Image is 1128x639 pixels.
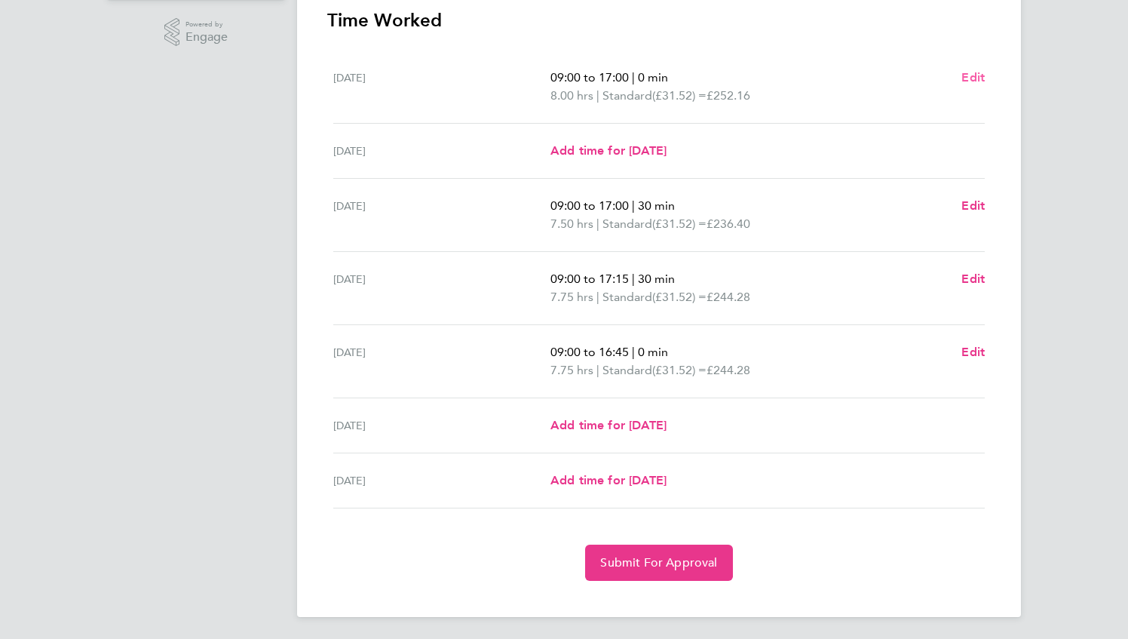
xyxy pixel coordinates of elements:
a: Add time for [DATE] [550,142,667,160]
span: | [632,70,635,84]
span: 7.50 hrs [550,217,593,231]
div: [DATE] [333,343,550,379]
span: Standard [602,288,652,306]
span: Standard [602,215,652,233]
span: Add time for [DATE] [550,473,667,487]
span: | [596,363,599,377]
a: Add time for [DATE] [550,472,667,490]
div: [DATE] [333,197,550,233]
span: 0 min [638,70,668,84]
span: 7.75 hrs [550,290,593,304]
span: 09:00 to 17:00 [550,198,629,213]
div: [DATE] [333,472,550,490]
a: Add time for [DATE] [550,416,667,435]
span: (£31.52) = [652,290,707,304]
span: Powered by [185,18,228,31]
span: | [632,198,635,213]
span: | [596,217,599,231]
a: Edit [961,270,985,288]
span: 30 min [638,198,675,213]
div: [DATE] [333,270,550,306]
span: | [596,88,599,103]
span: | [632,272,635,286]
span: Engage [185,31,228,44]
span: 7.75 hrs [550,363,593,377]
a: Edit [961,197,985,215]
span: Edit [961,70,985,84]
div: [DATE] [333,142,550,160]
span: Standard [602,361,652,379]
a: Edit [961,69,985,87]
div: [DATE] [333,69,550,105]
span: Add time for [DATE] [550,418,667,432]
span: Add time for [DATE] [550,143,667,158]
span: 09:00 to 16:45 [550,345,629,359]
span: Submit For Approval [600,555,717,570]
span: £252.16 [707,88,750,103]
div: [DATE] [333,416,550,435]
span: 09:00 to 17:00 [550,70,629,84]
a: Powered byEngage [164,18,228,47]
span: (£31.52) = [652,88,707,103]
span: (£31.52) = [652,363,707,377]
span: £244.28 [707,290,750,304]
span: 0 min [638,345,668,359]
h3: Time Worked [327,8,991,32]
span: Edit [961,345,985,359]
span: | [596,290,599,304]
span: £244.28 [707,363,750,377]
a: Edit [961,343,985,361]
span: Standard [602,87,652,105]
span: | [632,345,635,359]
span: Edit [961,198,985,213]
span: Edit [961,272,985,286]
span: (£31.52) = [652,217,707,231]
span: £236.40 [707,217,750,231]
span: 30 min [638,272,675,286]
span: 8.00 hrs [550,88,593,103]
button: Submit For Approval [585,545,732,581]
span: 09:00 to 17:15 [550,272,629,286]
